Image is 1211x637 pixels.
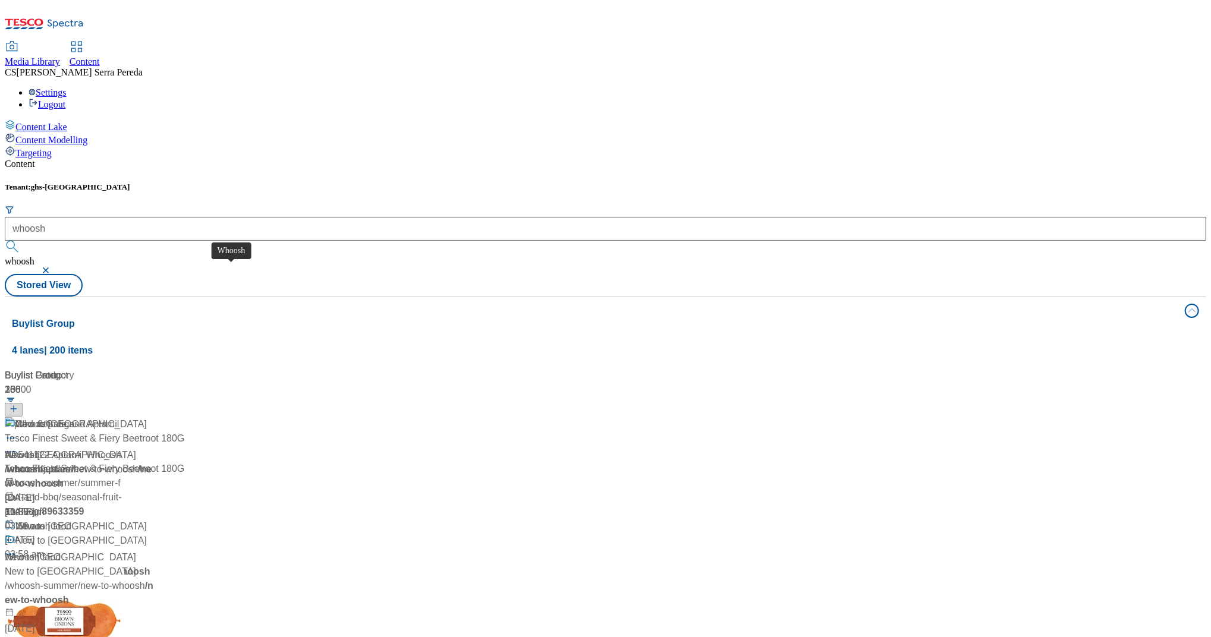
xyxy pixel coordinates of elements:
[5,565,136,579] div: New to [GEOGRAPHIC_DATA]
[5,464,71,474] span: / whoosh-jubilee
[5,581,78,591] span: / whoosh-summer
[5,383,373,397] div: 10000
[5,368,373,383] div: Buylist Product
[29,87,67,97] a: Settings
[5,448,136,462] div: New to [GEOGRAPHIC_DATA]
[5,217,1206,241] input: Search
[31,182,130,191] span: ghs-[GEOGRAPHIC_DATA]
[5,182,1206,192] h5: Tenant:
[5,205,14,215] svg: Search Filters
[5,622,161,636] div: [DATE]
[5,297,1206,364] button: Buylist Group4 lanes| 200 items
[5,42,60,67] a: Media Library
[15,417,147,431] div: New to [GEOGRAPHIC_DATA]
[5,56,60,67] span: Media Library
[5,533,373,547] div: [DATE]
[5,383,161,397] div: 358
[5,119,1206,133] a: Content Lake
[70,56,100,67] span: Content
[5,581,153,605] span: / new-to-whoosh
[12,345,93,355] span: 4 lanes | 200 items
[5,256,34,266] span: whoosh
[15,534,147,548] div: New to [GEOGRAPHIC_DATA]
[29,99,65,109] a: Logout
[78,581,145,591] span: / new-to-whoosh
[5,547,373,562] div: 03:58 am
[70,42,100,67] a: Content
[5,505,161,519] div: [DATE]
[17,67,143,77] span: [PERSON_NAME] Serra Pereda
[5,146,1206,159] a: Targeting
[71,464,138,474] span: / new-to-whoosh
[15,122,67,132] span: Content Lake
[5,519,161,534] div: 03:56 am
[15,148,52,158] span: Targeting
[15,135,87,145] span: Content Modelling
[5,159,1206,169] div: Content
[12,317,1178,331] h4: Buylist Group
[5,67,17,77] span: CS
[5,464,152,488] span: / new-to-whoosh
[5,133,1206,146] a: Content Modelling
[5,368,161,383] div: Buylist Category
[5,274,83,297] button: Stored View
